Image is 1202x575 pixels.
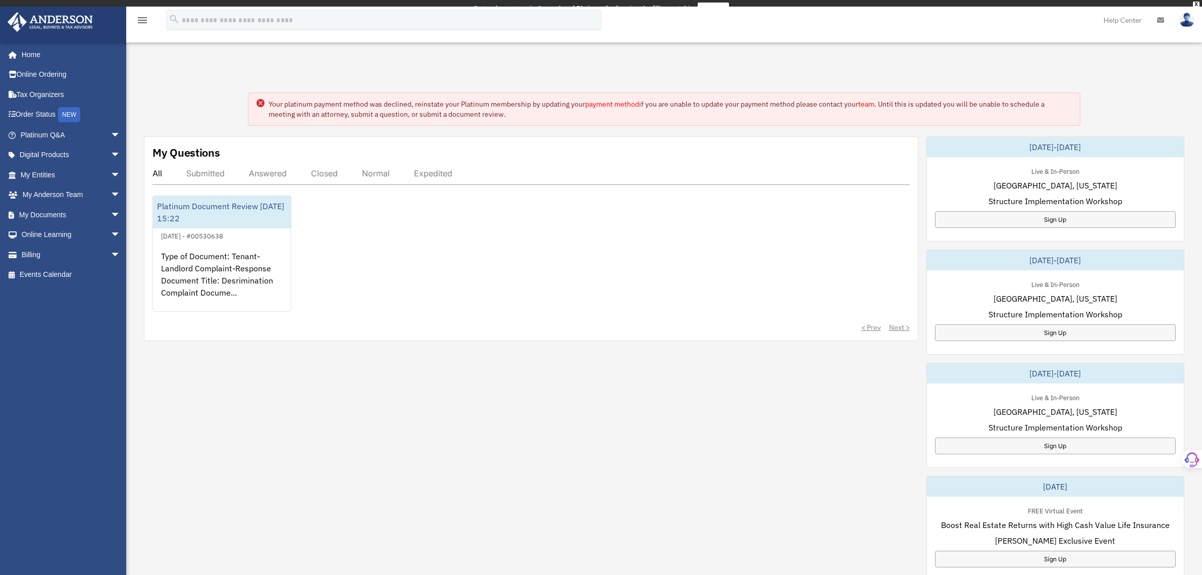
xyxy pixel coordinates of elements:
[111,145,131,166] span: arrow_drop_down
[935,324,1176,341] a: Sign Up
[362,168,390,178] div: Normal
[941,519,1170,531] span: Boost Real Estate Returns with High Cash Value Life Insurance
[7,125,136,145] a: Platinum Q&Aarrow_drop_down
[473,3,694,15] div: Get a chance to win 6 months of Platinum for free just by filling out this
[111,125,131,146] span: arrow_drop_down
[927,363,1184,384] div: [DATE]-[DATE]
[988,308,1122,320] span: Structure Implementation Workshop
[994,293,1117,305] span: [GEOGRAPHIC_DATA], [US_STATE]
[995,535,1115,547] span: [PERSON_NAME] Exclusive Event
[414,168,452,178] div: Expedited
[1020,505,1091,515] div: FREE Virtual Event
[1023,278,1087,289] div: Live & In-Person
[186,168,225,178] div: Submitted
[927,137,1184,157] div: [DATE]-[DATE]
[111,205,131,225] span: arrow_drop_down
[935,551,1176,567] a: Sign Up
[136,14,148,26] i: menu
[7,44,131,65] a: Home
[153,196,291,228] div: Platinum Document Review [DATE] 15:22
[153,242,291,321] div: Type of Document: Tenant-Landlord Complaint-Response Document Title: Desrimination Complaint Docu...
[152,196,291,312] a: Platinum Document Review [DATE] 15:22[DATE] - #00530638Type of Document: Tenant-Landlord Complain...
[152,168,162,178] div: All
[5,12,96,32] img: Anderson Advisors Platinum Portal
[927,250,1184,270] div: [DATE]-[DATE]
[7,84,136,105] a: Tax Organizers
[1023,165,1087,176] div: Live & In-Person
[7,205,136,225] a: My Documentsarrow_drop_down
[1023,392,1087,402] div: Live & In-Person
[7,245,136,265] a: Billingarrow_drop_down
[269,99,1072,119] div: Your platinum payment method was declined, reinstate your Platinum membership by updating your if...
[58,107,80,122] div: NEW
[136,18,148,26] a: menu
[7,265,136,285] a: Events Calendar
[7,145,136,165] a: Digital Productsarrow_drop_down
[858,100,874,109] a: team
[988,421,1122,434] span: Structure Implementation Workshop
[585,100,639,109] a: payment method
[111,185,131,206] span: arrow_drop_down
[698,3,729,15] a: survey
[111,165,131,185] span: arrow_drop_down
[1179,13,1194,27] img: User Pic
[7,65,136,85] a: Online Ordering
[988,195,1122,207] span: Structure Implementation Workshop
[153,230,231,241] div: [DATE] - #00530638
[994,406,1117,418] span: [GEOGRAPHIC_DATA], [US_STATE]
[935,438,1176,454] a: Sign Up
[7,165,136,185] a: My Entitiesarrow_drop_down
[311,168,338,178] div: Closed
[111,245,131,265] span: arrow_drop_down
[152,145,220,160] div: My Questions
[111,225,131,246] span: arrow_drop_down
[927,476,1184,497] div: [DATE]
[994,179,1117,191] span: [GEOGRAPHIC_DATA], [US_STATE]
[169,14,180,25] i: search
[249,168,287,178] div: Answered
[7,105,136,125] a: Order StatusNEW
[7,185,136,205] a: My Anderson Teamarrow_drop_down
[7,225,136,245] a: Online Learningarrow_drop_down
[1193,2,1199,8] div: close
[935,211,1176,228] a: Sign Up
